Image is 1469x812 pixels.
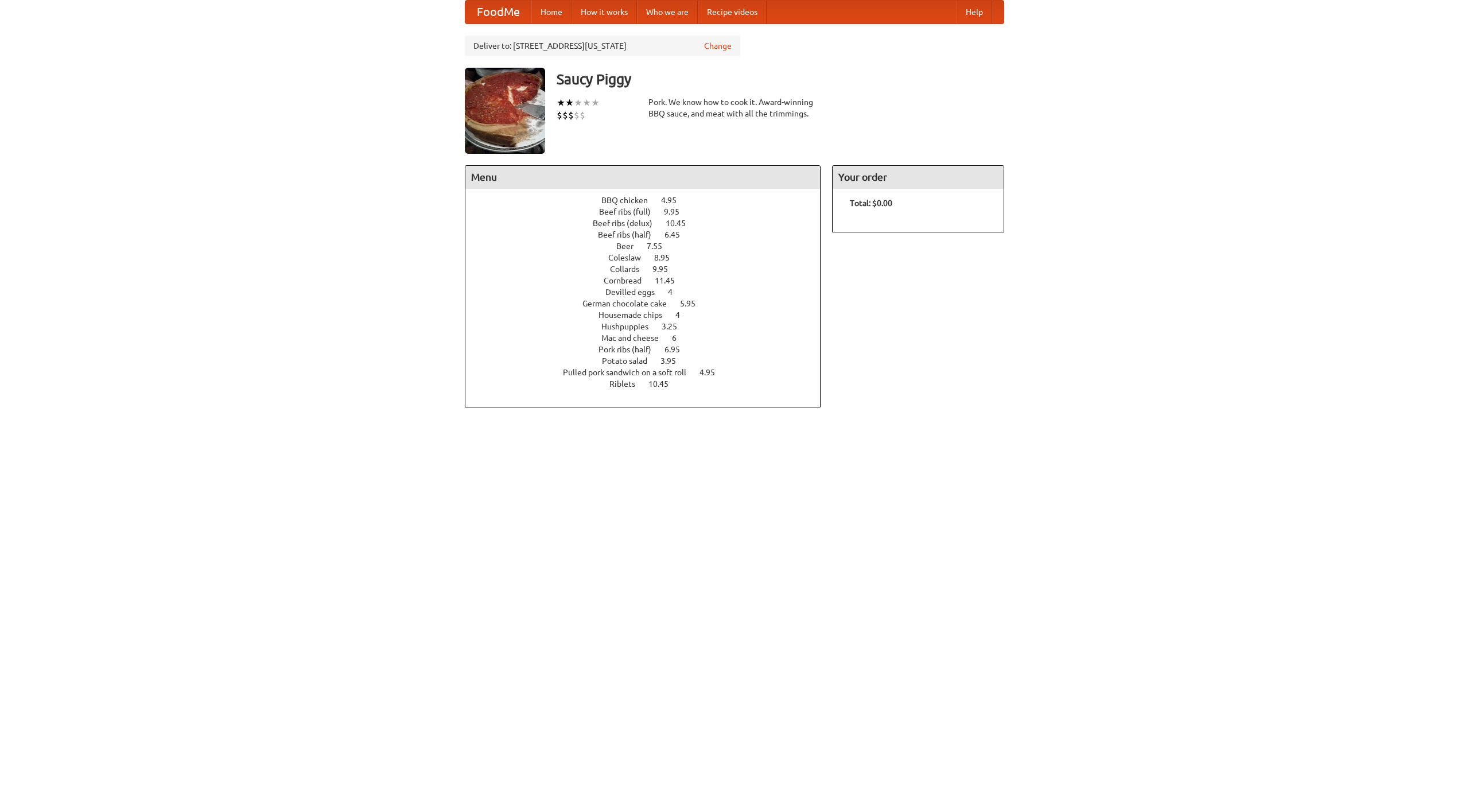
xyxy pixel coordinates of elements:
li: $ [574,109,580,122]
a: Cornbread 11.45 [604,276,696,285]
a: Beef ribs (full) 9.95 [599,207,701,216]
a: Beef ribs (half) 6.45 [598,230,701,239]
li: $ [580,109,585,122]
span: Beef ribs (full) [599,207,662,216]
span: 6.45 [664,230,691,239]
a: Change [704,40,732,52]
a: Pork ribs (half) 6.95 [599,345,701,354]
a: Beer 7.55 [616,242,683,251]
span: 6.95 [664,345,691,354]
span: BBQ chicken [601,196,659,205]
span: Collards [610,265,651,274]
span: Beer [616,242,645,251]
a: Potato salad 3.95 [602,356,697,366]
a: Housemade chips 4 [599,310,701,320]
h4: Menu [465,166,820,189]
a: BBQ chicken 4.95 [601,196,698,205]
span: 9.95 [652,265,679,274]
img: angular.jpg [465,68,545,154]
a: Devilled eggs 4 [605,287,694,297]
span: Mac and cheese [601,333,670,343]
span: Pulled pork sandwich on a soft roll [563,368,698,377]
span: Cornbread [604,276,653,285]
li: $ [568,109,574,122]
a: Coleslaw 8.95 [608,253,691,262]
span: 7.55 [647,242,674,251]
a: How it works [572,1,637,24]
span: Housemade chips [599,310,674,320]
li: ★ [591,96,600,109]
a: FoodMe [465,1,531,24]
span: 4.95 [661,196,688,205]
div: Deliver to: [STREET_ADDRESS][US_STATE] [465,36,740,56]
span: 8.95 [654,253,681,262]
span: Beef ribs (half) [598,230,663,239]
a: Home [531,1,572,24]
div: Pork. We know how to cook it. Award-winning BBQ sauce, and meat with all the trimmings. [648,96,821,119]
a: Riblets 10.45 [609,379,690,388]
span: 4 [675,310,691,320]
li: $ [557,109,562,122]
span: Devilled eggs [605,287,666,297]
li: ★ [574,96,582,109]
a: Hushpuppies 3.25 [601,322,698,331]
span: 5.95 [680,299,707,308]
h4: Your order [833,166,1004,189]
li: ★ [565,96,574,109]
span: Hushpuppies [601,322,660,331]
a: Mac and cheese 6 [601,333,698,343]
span: 9.95 [664,207,691,216]
span: 6 [672,333,688,343]
a: German chocolate cake 5.95 [582,299,717,308]
a: Collards 9.95 [610,265,689,274]
span: Pork ribs (half) [599,345,663,354]
a: Help [957,1,992,24]
a: Pulled pork sandwich on a soft roll 4.95 [563,368,736,377]
span: 3.95 [660,356,687,366]
span: German chocolate cake [582,299,678,308]
h3: Saucy Piggy [557,68,1004,91]
b: Total: $0.00 [850,199,892,208]
span: 4 [668,287,684,297]
span: 4.95 [699,368,726,377]
span: Coleslaw [608,253,652,262]
li: ★ [582,96,591,109]
a: Beef ribs (delux) 10.45 [593,219,707,228]
li: ★ [557,96,565,109]
span: Beef ribs (delux) [593,219,664,228]
li: $ [562,109,568,122]
span: 10.45 [666,219,697,228]
span: 11.45 [655,276,686,285]
span: 10.45 [648,379,680,388]
span: Potato salad [602,356,659,366]
a: Recipe videos [698,1,767,24]
span: 3.25 [662,322,689,331]
span: Riblets [609,379,647,388]
a: Who we are [637,1,698,24]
